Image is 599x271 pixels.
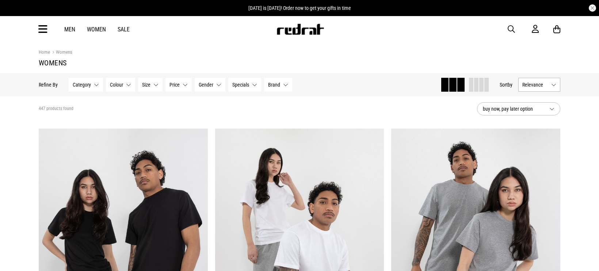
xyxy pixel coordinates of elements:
[195,78,225,92] button: Gender
[87,26,106,33] a: Women
[522,82,548,88] span: Relevance
[165,78,192,92] button: Price
[500,80,512,89] button: Sortby
[106,78,135,92] button: Colour
[508,82,512,88] span: by
[199,82,213,88] span: Gender
[39,58,560,67] h1: Womens
[39,82,58,88] p: Refine By
[138,78,163,92] button: Size
[264,78,292,92] button: Brand
[118,26,130,33] a: Sale
[276,24,324,35] img: Redrat logo
[142,82,150,88] span: Size
[232,82,249,88] span: Specials
[50,49,72,56] a: Womens
[248,5,351,11] span: [DATE] is [DATE]! Order now to get your gifts in time
[268,82,280,88] span: Brand
[477,102,560,115] button: buy now, pay later option
[228,78,261,92] button: Specials
[39,49,50,55] a: Home
[110,82,123,88] span: Colour
[39,106,73,112] span: 447 products found
[73,82,91,88] span: Category
[518,78,560,92] button: Relevance
[69,78,103,92] button: Category
[64,26,75,33] a: Men
[483,104,543,113] span: buy now, pay later option
[169,82,180,88] span: Price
